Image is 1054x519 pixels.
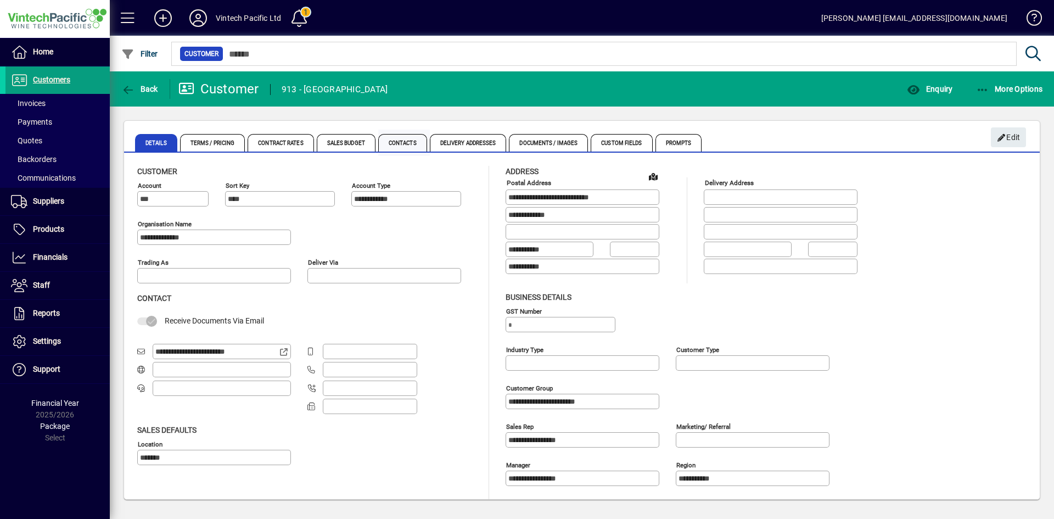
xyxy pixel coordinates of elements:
[378,134,427,152] span: Contacts
[308,259,338,266] mat-label: Deliver via
[135,134,177,152] span: Details
[976,85,1043,93] span: More Options
[33,337,61,345] span: Settings
[5,169,110,187] a: Communications
[226,182,249,189] mat-label: Sort key
[33,47,53,56] span: Home
[973,79,1046,99] button: More Options
[33,281,50,289] span: Staff
[506,461,530,468] mat-label: Manager
[121,49,158,58] span: Filter
[33,253,68,261] span: Financials
[509,134,588,152] span: Documents / Images
[317,134,375,152] span: Sales Budget
[138,182,161,189] mat-label: Account
[216,9,281,27] div: Vintech Pacific Ltd
[991,127,1026,147] button: Edit
[40,422,70,431] span: Package
[5,300,110,327] a: Reports
[137,426,197,434] span: Sales defaults
[248,134,313,152] span: Contract Rates
[138,259,169,266] mat-label: Trading as
[1018,2,1040,38] a: Knowledge Base
[137,294,171,303] span: Contact
[138,220,192,228] mat-label: Organisation name
[506,307,542,315] mat-label: GST Number
[904,79,955,99] button: Enquiry
[676,345,719,353] mat-label: Customer type
[282,81,388,98] div: 913 - [GEOGRAPHIC_DATA]
[138,440,162,448] mat-label: Location
[137,167,177,176] span: Customer
[119,79,161,99] button: Back
[5,131,110,150] a: Quotes
[655,134,702,152] span: Prompts
[33,197,64,205] span: Suppliers
[11,136,42,145] span: Quotes
[644,168,662,185] a: View on map
[5,150,110,169] a: Backorders
[180,134,245,152] span: Terms / Pricing
[5,356,110,383] a: Support
[676,461,696,468] mat-label: Region
[907,85,952,93] span: Enquiry
[5,272,110,299] a: Staff
[5,244,110,271] a: Financials
[352,182,390,189] mat-label: Account Type
[11,155,57,164] span: Backorders
[5,328,110,355] a: Settings
[145,8,181,28] button: Add
[506,293,571,302] span: Business details
[121,85,158,93] span: Back
[5,94,110,113] a: Invoices
[5,188,110,215] a: Suppliers
[676,422,731,430] mat-label: Marketing/ Referral
[33,225,64,233] span: Products
[181,8,216,28] button: Profile
[591,134,652,152] span: Custom Fields
[11,118,52,126] span: Payments
[178,80,259,98] div: Customer
[184,48,218,59] span: Customer
[110,79,170,99] app-page-header-button: Back
[119,44,161,64] button: Filter
[33,75,70,84] span: Customers
[33,309,60,317] span: Reports
[5,38,110,66] a: Home
[506,167,539,176] span: Address
[506,345,543,353] mat-label: Industry type
[11,99,46,108] span: Invoices
[11,174,76,182] span: Communications
[5,216,110,243] a: Products
[997,129,1021,147] span: Edit
[821,9,1007,27] div: [PERSON_NAME] [EMAIL_ADDRESS][DOMAIN_NAME]
[506,422,534,430] mat-label: Sales rep
[33,365,60,373] span: Support
[430,134,507,152] span: Delivery Addresses
[5,113,110,131] a: Payments
[165,316,264,325] span: Receive Documents Via Email
[31,399,79,408] span: Financial Year
[506,384,553,392] mat-label: Customer group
